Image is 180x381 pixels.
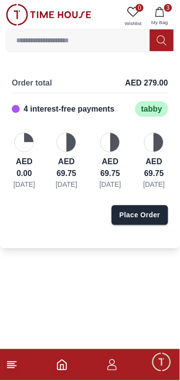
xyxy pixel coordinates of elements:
[53,156,81,180] div: AED 69.75
[143,180,165,190] div: [DATE]
[56,359,68,371] a: Home
[13,180,35,190] div: [DATE]
[120,210,160,220] div: Place Order
[12,156,37,180] div: AED 0.00
[140,156,168,180] div: AED 69.75
[164,4,172,12] span: 3
[99,180,121,190] div: [DATE]
[24,103,115,115] div: 4 interest-free payments
[136,4,144,12] span: 0
[148,19,172,26] span: My Bag
[125,77,168,89] span: AED 279.00
[146,4,174,29] button: 3My Bag
[6,4,91,26] img: ...
[151,352,173,374] div: Chat Widget
[96,156,124,180] div: AED 69.75
[135,101,168,117] div: tabby
[56,180,77,190] div: [DATE]
[121,4,146,29] a: 0Wishlist
[12,77,52,89] span: Order total
[112,205,168,225] button: Place Order
[121,20,146,27] span: Wishlist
